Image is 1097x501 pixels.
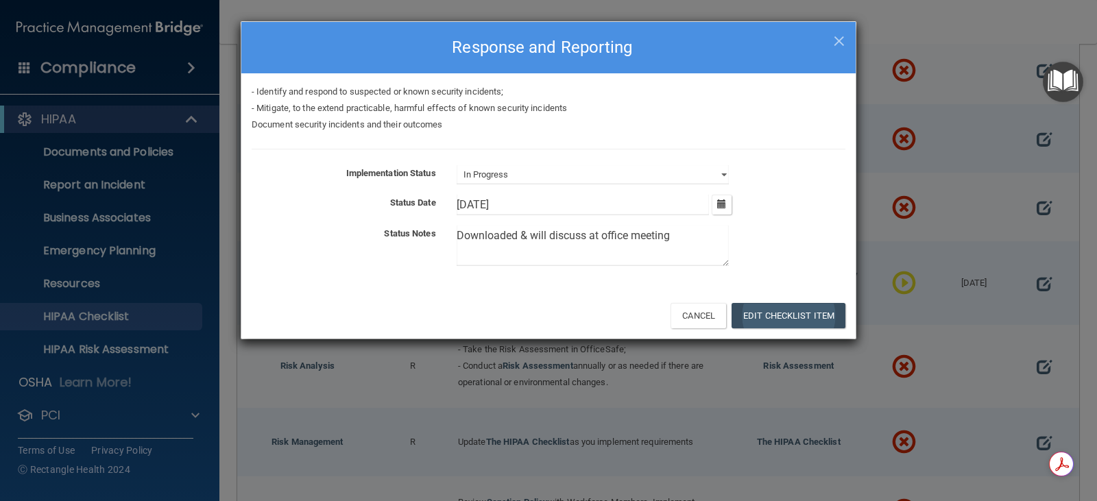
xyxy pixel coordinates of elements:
button: Edit Checklist Item [732,303,845,328]
span: × [833,25,845,53]
b: Implementation Status [346,168,436,178]
button: Cancel [671,303,726,328]
b: Status Notes [384,228,435,239]
h4: Response and Reporting [252,32,845,62]
button: Open Resource Center [1043,62,1083,102]
b: Status Date [390,197,436,208]
div: - Identify and respond to suspected or known security incidents; - Mitigate, to the extend practi... [241,84,856,133]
